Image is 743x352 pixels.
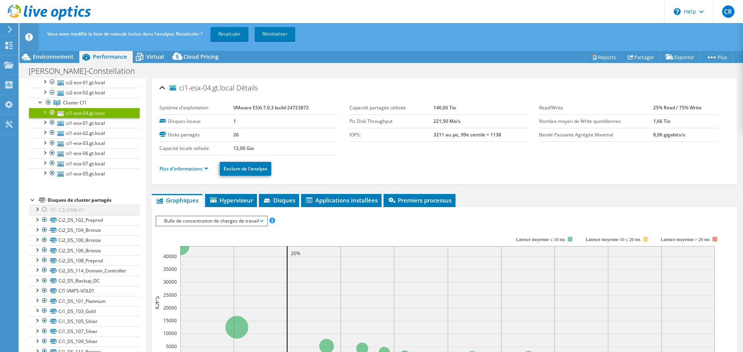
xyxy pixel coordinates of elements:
[255,27,295,41] a: Réinitialiser
[349,104,433,112] label: Capacité partagée utilisée
[211,27,248,41] a: Recalculer
[159,117,233,125] label: Disques locaux
[29,138,140,148] a: ci1-esx-03.gt.local
[387,196,452,204] span: Premiers processus
[29,77,140,87] a: ci2-esx-01.gt.local
[29,225,140,235] a: Ci2_DS_104_Bronze
[163,253,177,260] text: 40000
[29,88,140,98] a: ci2-esx-02.gt.local
[160,216,263,226] span: Bulle de concentration de charges de travail
[661,237,710,242] text: Latence moyenne > 20 ms
[163,279,177,285] text: 30000
[220,162,271,176] a: Exclure de l'analyse
[29,128,140,138] a: ci1-esx-02.gt.local
[29,215,140,225] a: Ci2_DS_102_Preprod
[25,67,147,75] h1: [PERSON_NAME]-Constellation
[159,165,208,172] a: Plus d'informations
[653,131,685,138] b: 8,06 gigabits/s
[660,51,700,63] a: Exporter
[516,237,565,242] text: Latence moyenne ≤ 10 ms
[209,196,253,204] span: Hyperviseur
[29,118,140,128] a: ci1-esx-01.gt.local
[159,145,233,152] label: Capacité locale utilisée
[29,158,140,168] a: ci1-esx-07.gt.local
[29,108,140,118] a: ci1-esx-04.gt.local
[539,117,653,125] label: Nombre moyen de Write quotidiennes
[236,83,258,92] span: Détails
[163,292,177,298] text: 25000
[653,118,670,124] b: 1,66 Tio
[29,286,140,296] a: CI1-VMFS-VOL01
[93,53,127,60] span: Performance
[159,104,233,112] label: Système d'exploitation
[585,51,622,63] a: Reports
[159,131,233,139] label: Disks partagés
[291,250,300,257] text: 20%
[233,104,309,111] b: VMware ESXi 7.0.3 build-24723872
[163,304,177,311] text: 20000
[349,117,433,125] label: Pic Disk Throughput
[263,196,295,204] span: Disques
[349,131,433,139] label: IOPS:
[433,131,501,138] b: 3211 au pic, 99e centile = 1138
[47,31,202,37] span: Vous avez modifié la liste de noeuds inclus dans l'analyse. Recalculer ?
[233,145,254,151] b: 12,00 Gio
[29,98,140,108] a: Cluster CI1
[29,235,140,245] a: Ci2_DS_100_Bronze
[29,148,140,158] a: ci1-esx-06.gt.local
[29,296,140,306] a: Ci1_DS_101_Platinium
[433,118,461,124] b: 221,50 Mo/s
[166,343,177,350] text: 5000
[156,196,199,204] span: Graphiques
[29,205,140,215] a: C2i-DSM-01
[29,316,140,326] a: Ci1_DS_105_Silver
[48,196,140,205] div: Disques de cluster partagés
[700,51,733,63] a: Plus
[722,5,734,18] span: CR
[63,99,87,106] span: Cluster CI1
[163,266,177,272] text: 35000
[539,104,653,112] label: Read/Write
[653,104,702,111] b: 25% Read / 75% Write
[163,317,177,324] text: 15000
[33,53,74,60] span: Environnement
[539,131,653,139] label: Bande Passante Agrégée Maximal
[163,330,177,337] text: 10000
[29,265,140,275] a: Ci2_DS_114_Domain_Controller
[29,276,140,286] a: Ci2_DS_Backup_DC
[233,118,236,124] b: 1
[29,168,140,179] a: ci1-esx-05.gt.local
[29,255,140,265] a: Ci2_DS_108_Preprod
[146,53,164,60] span: Virtual
[305,196,378,204] span: Applications installées
[433,104,456,111] b: 140,06 Tio
[152,296,161,309] text: IOPS
[29,337,140,347] a: Ci1_DS_109_Silver
[622,51,660,63] a: Partager
[586,237,641,242] text: Latence moyenne 10 ≤ 20 ms
[29,306,140,316] a: Ci1_DS_103_Gold
[183,53,219,60] span: Cloud Pricing
[674,8,681,15] svg: \n
[233,131,239,138] b: 26
[29,326,140,337] a: Ci1_DS_107_Silver
[29,245,140,255] a: Ci2_DS_106_Bronze
[169,84,235,92] span: ci1-esx-04.gt.local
